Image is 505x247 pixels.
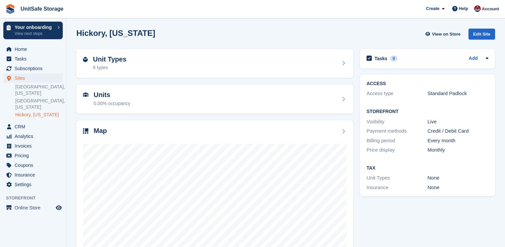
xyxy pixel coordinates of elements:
[367,166,488,171] h2: Tax
[15,132,54,141] span: Analytics
[428,127,489,135] div: Credit / Debit Card
[83,92,88,97] img: unit-icn-7be61d7bf1b0ce9d3e12c5938cc71ed9869f7b940bace4675aadf7bd6d80202e.svg
[367,90,428,97] div: Access type
[3,180,63,189] a: menu
[3,64,63,73] a: menu
[367,118,428,126] div: Visibility
[83,57,88,62] img: unit-type-icn-2b2737a686de81e16bb02015468b77c625bbabd49415b5ef34ead5e3b44a266d.svg
[468,29,495,40] div: Edit Site
[15,141,54,151] span: Invoices
[15,122,54,131] span: CRM
[15,84,63,96] a: [GEOGRAPHIC_DATA], [US_STATE]
[367,184,428,191] div: Insurance
[3,170,63,180] a: menu
[3,122,63,131] a: menu
[15,73,54,83] span: Sites
[93,56,126,63] h2: Unit Types
[482,6,499,12] span: Account
[428,146,489,154] div: Monthly
[15,161,54,170] span: Coupons
[367,81,488,86] h2: ACCESS
[367,127,428,135] div: Payment methods
[390,56,398,62] div: 0
[3,45,63,54] a: menu
[375,56,387,62] h2: Tasks
[428,184,489,191] div: None
[76,49,353,78] a: Unit Types 6 types
[15,54,54,63] span: Tasks
[15,31,54,37] p: View next steps
[428,174,489,182] div: None
[15,45,54,54] span: Home
[76,84,353,114] a: Units 0.00% occupancy
[3,203,63,212] a: menu
[367,109,488,114] h2: Storefront
[474,5,481,12] img: Danielle Galang
[55,204,63,212] a: Preview store
[15,180,54,189] span: Settings
[3,22,63,39] a: Your onboarding View next steps
[76,29,155,38] h2: Hickory, [US_STATE]
[15,25,54,30] p: Your onboarding
[83,128,88,134] img: map-icn-33ee37083ee616e46c38cad1a60f524a97daa1e2b2c8c0bc3eb3415660979fc1.svg
[15,170,54,180] span: Insurance
[428,118,489,126] div: Live
[3,54,63,63] a: menu
[3,141,63,151] a: menu
[15,98,63,110] a: [GEOGRAPHIC_DATA], [US_STATE]
[469,55,478,62] a: Add
[15,203,54,212] span: Online Store
[94,91,130,99] h2: Units
[424,29,463,40] a: View on Store
[6,195,66,201] span: Storefront
[18,3,66,14] a: UnitSafe Storage
[94,100,130,107] div: 0.00% occupancy
[426,5,439,12] span: Create
[15,112,63,118] a: Hickory, [US_STATE]
[367,174,428,182] div: Unit Types
[428,137,489,145] div: Every month
[94,127,107,135] h2: Map
[432,31,461,38] span: View on Store
[459,5,468,12] span: Help
[367,146,428,154] div: Price display
[3,151,63,160] a: menu
[367,137,428,145] div: Billing period
[93,64,126,71] div: 6 types
[468,29,495,42] a: Edit Site
[15,64,54,73] span: Subscriptions
[428,90,489,97] div: Standard Padlock
[5,4,15,14] img: stora-icon-8386f47178a22dfd0bd8f6a31ec36ba5ce8667c1dd55bd0f319d3a0aa187defe.svg
[3,132,63,141] a: menu
[3,161,63,170] a: menu
[3,73,63,83] a: menu
[15,151,54,160] span: Pricing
